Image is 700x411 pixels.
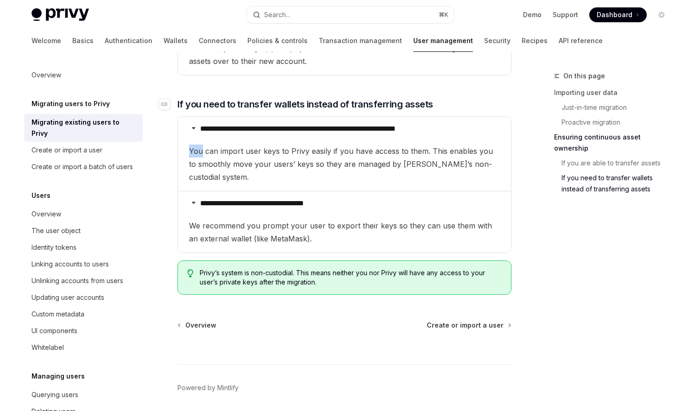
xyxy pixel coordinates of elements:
[554,156,676,171] a: If you are able to transfer assets
[32,161,133,172] div: Create or import a batch of users
[164,30,188,52] a: Wallets
[427,321,504,330] span: Create or import a user
[554,100,676,115] a: Just-in-time migration
[24,222,143,239] a: The user object
[72,30,94,52] a: Basics
[554,130,676,156] a: Ensuring continuous asset ownership
[32,275,123,286] div: Unlinking accounts from users
[246,6,454,23] button: Open search
[32,342,64,353] div: Whitelabel
[105,30,152,52] a: Authentication
[523,10,542,19] a: Demo
[32,145,102,156] div: Create or import a user
[24,306,143,322] a: Custom metadata
[413,30,473,52] a: User management
[187,269,194,278] svg: Tip
[589,7,647,22] a: Dashboard
[32,117,137,139] div: Migrating existing users to Privy
[189,42,500,68] span: When they next log in, prompt your users to run a one-time transfer to migrate their assets over ...
[554,115,676,130] a: Proactive migration
[559,30,603,52] a: API reference
[553,10,578,19] a: Support
[24,256,143,272] a: Linking accounts to users
[554,171,676,196] a: If you need to transfer wallets instead of transferring assets
[199,30,236,52] a: Connectors
[32,292,104,303] div: Updating user accounts
[24,67,143,83] a: Overview
[24,289,143,306] a: Updating user accounts
[32,8,89,21] img: light logo
[24,239,143,256] a: Identity tokens
[32,98,110,109] h5: Migrating users to Privy
[439,11,448,19] span: ⌘ K
[32,30,61,52] a: Welcome
[24,114,143,142] a: Migrating existing users to Privy
[654,7,669,22] button: Toggle dark mode
[32,325,77,336] div: UI components
[185,321,216,330] span: Overview
[177,383,239,392] a: Powered by Mintlify
[32,225,81,236] div: The user object
[522,30,548,52] a: Recipes
[189,145,500,183] span: You can import user keys to Privy easily if you have access to them. This enables you to smoothly...
[32,209,61,220] div: Overview
[597,10,632,19] span: Dashboard
[484,30,511,52] a: Security
[24,386,143,403] a: Querying users
[32,371,85,382] h5: Managing users
[24,142,143,158] a: Create or import a user
[24,339,143,356] a: Whitelabel
[32,242,76,253] div: Identity tokens
[32,190,50,201] h5: Users
[554,85,676,100] a: Importing user data
[189,219,500,245] span: We recommend you prompt your user to export their keys so they can use them with an external wall...
[24,158,143,175] a: Create or import a batch of users
[24,272,143,289] a: Unlinking accounts from users
[563,70,605,82] span: On this page
[200,268,501,287] span: Privy’s system is non-custodial. This means neither you nor Privy will have any access to your us...
[32,389,78,400] div: Querying users
[24,322,143,339] a: UI components
[24,206,143,222] a: Overview
[32,309,84,320] div: Custom metadata
[264,9,290,20] div: Search...
[177,98,433,111] span: If you need to transfer wallets instead of transferring assets
[159,98,177,111] a: Navigate to header
[178,321,216,330] a: Overview
[32,70,61,81] div: Overview
[247,30,308,52] a: Policies & controls
[32,259,109,270] div: Linking accounts to users
[427,321,511,330] a: Create or import a user
[319,30,402,52] a: Transaction management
